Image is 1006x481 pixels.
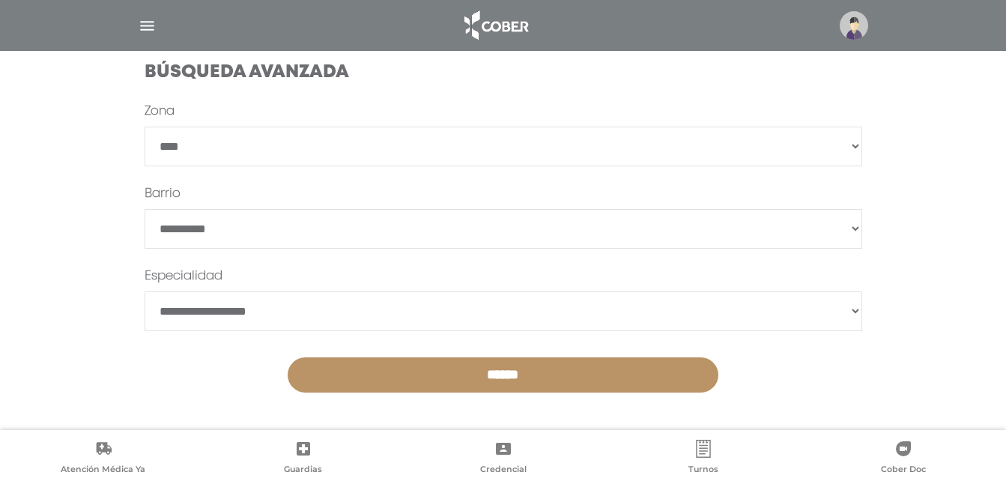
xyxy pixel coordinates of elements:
span: Cober Doc [881,464,926,477]
h4: Búsqueda Avanzada [145,62,862,84]
span: Turnos [688,464,718,477]
a: Atención Médica Ya [3,440,203,478]
img: Cober_menu-lines-white.svg [138,16,157,35]
label: Barrio [145,185,181,203]
label: Especialidad [145,267,222,285]
img: logo_cober_home-white.png [456,7,535,43]
a: Turnos [603,440,803,478]
a: Credencial [403,440,603,478]
label: Zona [145,103,175,121]
img: profile-placeholder.svg [840,11,868,40]
a: Cober Doc [803,440,1003,478]
span: Atención Médica Ya [61,464,145,477]
span: Credencial [480,464,527,477]
span: Guardias [284,464,322,477]
a: Guardias [203,440,403,478]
